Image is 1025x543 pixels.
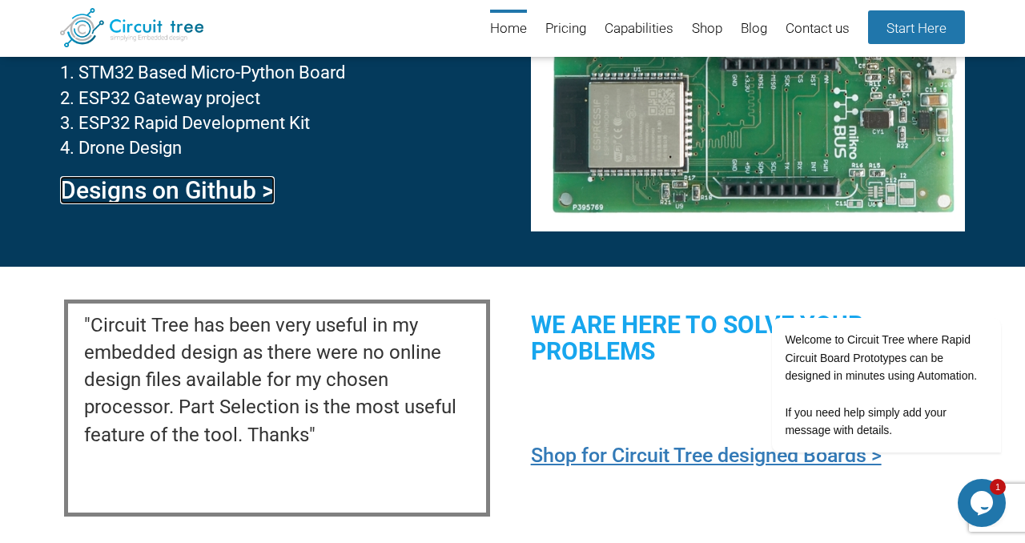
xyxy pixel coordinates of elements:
a: Designs on Github > [60,176,275,204]
a: Shop for Circuit Tree designed Boards > [531,444,882,467]
img: Circuit Tree [60,8,203,47]
a: Capabilities [605,10,673,49]
li: STM32 Based Micro-Python Board [60,60,494,85]
a: Pricing [545,10,586,49]
a: Contact us [786,10,850,49]
iframe: chat widget [721,174,1009,471]
h2: We are here to solve your problems [531,312,965,364]
a: Home [490,10,527,49]
iframe: chat widget [958,479,1009,527]
p: "Circuit Tree has been very useful in my embedded design as there were no online design files ava... [84,312,470,448]
a: Shop [692,10,722,49]
li: Drone Design [60,135,494,160]
li: ESP32 Gateway project [60,86,494,111]
a: Start Here [868,10,965,44]
div: Types of Boards [60,35,494,161]
a: Blog [741,10,767,49]
li: ESP32 Rapid Development Kit [60,111,494,135]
